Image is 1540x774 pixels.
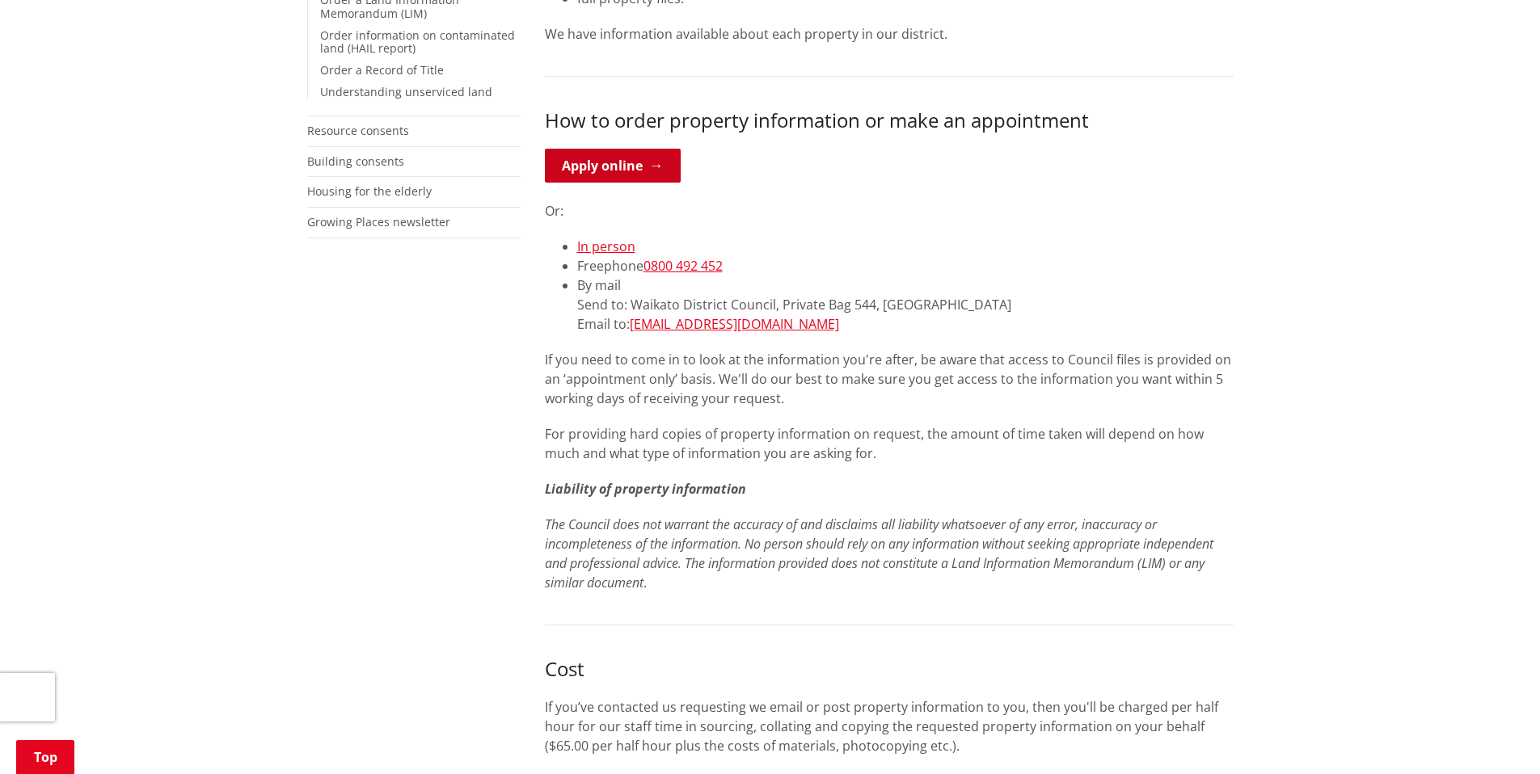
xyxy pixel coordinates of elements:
a: Building consents [307,154,404,169]
p: For providing hard copies of property information on request, the amount of time taken will depen... [545,424,1234,463]
a: In person [577,238,635,255]
p: . [545,515,1234,592]
p: We have information available about each property in our district. [545,24,1234,44]
h3: Cost [545,658,1234,681]
a: Housing for the elderly [307,183,432,199]
p: If you’ve contacted us requesting we email or post property information to you, then you'll be ch... [545,697,1234,755]
a: Understanding unserviced land [320,84,492,99]
a: Growing Places newsletter [307,214,450,229]
a: Apply online [545,149,681,183]
a: Order a Record of Title [320,62,444,78]
iframe: Messenger Launcher [1466,706,1524,764]
a: 0800 492 452 [643,257,723,275]
a: Top [16,740,74,774]
em: Liability of property information [545,480,746,498]
p: Or: [545,201,1234,221]
li: Freephone [577,256,1234,276]
p: If you need to come in to look at the information you're after, be aware that access to Council f... [545,350,1234,408]
em: The Council does not warrant the accuracy of and disclaims all liability whatsoever of any error,... [545,515,1213,591]
li: By mail Send to: Waikato District Council, Private Bag 544, [GEOGRAPHIC_DATA] Email to: [577,276,1234,334]
a: Order information on contaminated land (HAIL report) [320,27,515,57]
a: Resource consents [307,123,409,138]
h3: How to order property information or make an appointment [545,109,1234,133]
a: [EMAIL_ADDRESS][DOMAIN_NAME] [630,315,839,333]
